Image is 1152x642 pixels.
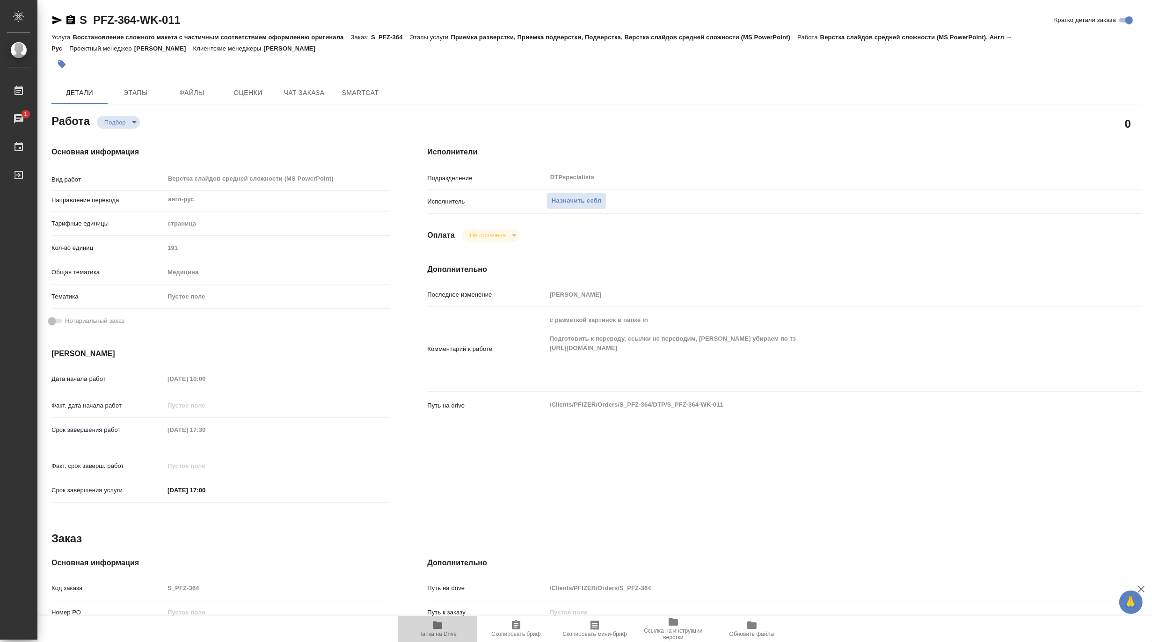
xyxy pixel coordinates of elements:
h4: Оплата [427,230,455,241]
span: SmartCat [338,87,383,99]
button: Ссылка на инструкции верстки [634,616,713,642]
p: Работа [797,34,820,41]
input: Пустое поле [164,372,246,386]
p: Исполнитель [427,197,546,206]
p: Восстановление сложного макета с частичным соответствием оформлению оригинала [73,34,350,41]
p: Тематика [51,292,164,301]
a: S_PFZ-364-WK-011 [80,14,181,26]
p: Номер РО [51,608,164,617]
span: Этапы [113,87,158,99]
span: Скопировать бриф [491,631,540,637]
input: Пустое поле [164,399,246,412]
p: Дата начала работ [51,374,164,384]
p: Приемка разверстки, Приемка подверстки, Подверстка, Верстка слайдов средней сложности (MS PowerPo... [451,34,798,41]
span: Папка на Drive [418,631,457,637]
span: Назначить себя [552,196,601,206]
span: Детали [57,87,102,99]
span: Файлы [169,87,214,99]
input: Пустое поле [164,606,390,619]
p: Путь к заказу [427,608,546,617]
p: Факт. срок заверш. работ [51,461,164,471]
p: Направление перевода [51,196,164,205]
p: [PERSON_NAME] [263,45,322,52]
p: Вид работ [51,175,164,184]
div: страница [164,216,390,232]
p: Путь на drive [427,401,546,410]
input: Пустое поле [164,423,246,437]
h2: Работа [51,112,90,129]
h4: Дополнительно [427,264,1142,275]
button: Обновить файлы [713,616,791,642]
span: Обновить файлы [729,631,775,637]
h4: Дополнительно [427,557,1142,569]
div: Пустое поле [168,292,379,301]
a: 1 [2,107,35,131]
h4: Основная информация [51,557,390,569]
input: Пустое поле [547,606,1082,619]
p: Тарифные единицы [51,219,164,228]
span: Оценки [226,87,270,99]
p: Общая тематика [51,268,164,277]
button: Добавить тэг [51,54,72,74]
input: ✎ Введи что-нибудь [164,483,246,497]
p: Последнее изменение [427,290,546,299]
p: Срок завершения услуги [51,486,164,495]
p: Заказ: [351,34,371,41]
button: Папка на Drive [398,616,477,642]
input: Пустое поле [164,459,246,473]
span: 1 [18,109,33,119]
p: Код заказа [51,584,164,593]
input: Пустое поле [547,581,1082,595]
textarea: /Clients/PFIZER/Orders/S_PFZ-364/DTP/S_PFZ-364-WK-011 [547,397,1082,413]
button: Не оплачена [467,231,509,239]
p: Этапы услуги [410,34,451,41]
button: Скопировать ссылку [65,15,76,26]
span: Скопировать мини-бриф [562,631,627,637]
p: Проектный менеджер [69,45,134,52]
div: Медицина [164,264,390,280]
div: Подбор [462,229,520,241]
button: 🙏 [1119,591,1143,614]
h4: [PERSON_NAME] [51,348,390,359]
div: Пустое поле [164,289,390,305]
p: Срок завершения работ [51,425,164,435]
button: Назначить себя [547,193,606,209]
h4: Исполнители [427,146,1142,158]
p: S_PFZ-364 [371,34,410,41]
span: Кратко детали заказа [1054,15,1116,25]
p: Комментарий к работе [427,344,546,354]
input: Пустое поле [547,288,1082,301]
h4: Основная информация [51,146,390,158]
input: Пустое поле [164,581,390,595]
h2: 0 [1125,116,1131,131]
div: Подбор [97,116,140,129]
p: Факт. дата начала работ [51,401,164,410]
p: Подразделение [427,174,546,183]
span: Нотариальный заказ [65,316,124,326]
textarea: с разметкой картинок в папке in Подготовить к переводу, ссылки не переводим, [PERSON_NAME] убирае... [547,312,1082,384]
span: Чат заказа [282,87,327,99]
span: 🙏 [1123,592,1139,612]
p: Услуга [51,34,73,41]
p: [PERSON_NAME] [134,45,193,52]
p: Клиентские менеджеры [193,45,264,52]
h2: Заказ [51,531,82,546]
p: Кол-во единиц [51,243,164,253]
button: Подбор [102,118,129,126]
button: Скопировать бриф [477,616,555,642]
button: Скопировать мини-бриф [555,616,634,642]
button: Скопировать ссылку для ЯМессенджера [51,15,63,26]
input: Пустое поле [164,241,390,255]
span: Ссылка на инструкции верстки [640,627,707,641]
p: Путь на drive [427,584,546,593]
